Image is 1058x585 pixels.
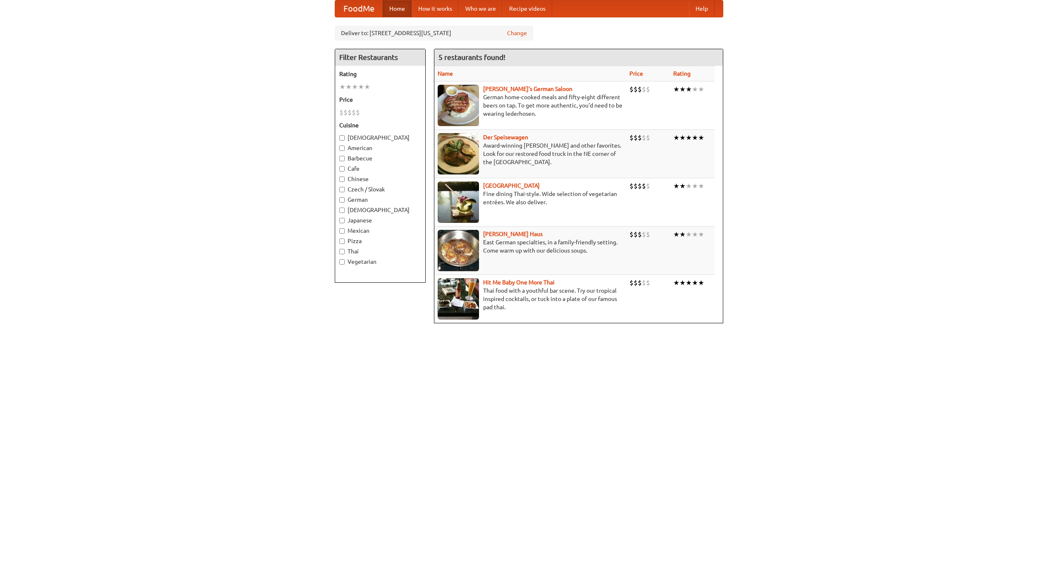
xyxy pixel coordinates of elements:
input: Pizza [339,239,345,244]
li: $ [343,108,348,117]
li: $ [638,230,642,239]
li: $ [642,230,646,239]
p: East German specialties, in a family-friendly setting. Come warm up with our delicious soups. [438,238,623,255]
h5: Rating [339,70,421,78]
a: Name [438,70,453,77]
input: [DEMOGRAPHIC_DATA] [339,135,345,141]
input: Barbecue [339,156,345,161]
label: Cafe [339,165,421,173]
input: Czech / Slovak [339,187,345,192]
li: $ [629,278,634,287]
img: speisewagen.jpg [438,133,479,174]
input: Cafe [339,166,345,172]
img: satay.jpg [438,181,479,223]
li: $ [646,85,650,94]
label: Mexican [339,227,421,235]
li: ★ [679,278,686,287]
li: $ [629,85,634,94]
li: $ [629,181,634,191]
li: ★ [698,85,704,94]
input: Japanese [339,218,345,223]
label: Chinese [339,175,421,183]
p: Thai food with a youthful bar scene. Try our tropical inspired cocktails, or tuck into a plate of... [438,287,623,311]
li: ★ [686,230,692,239]
b: Hit Me Baby One More Thai [483,279,555,286]
a: Help [689,0,715,17]
label: Japanese [339,216,421,224]
img: babythai.jpg [438,278,479,320]
a: [GEOGRAPHIC_DATA] [483,182,540,189]
li: ★ [692,230,698,239]
li: ★ [673,230,679,239]
li: ★ [698,181,704,191]
ng-pluralize: 5 restaurants found! [438,53,505,61]
a: Change [507,29,527,37]
p: German home-cooked meals and fifty-eight different beers on tap. To get more authentic, you'd nee... [438,93,623,118]
li: ★ [679,230,686,239]
a: [PERSON_NAME]'s German Saloon [483,86,572,92]
h4: Filter Restaurants [335,49,425,66]
li: ★ [346,82,352,91]
li: ★ [692,181,698,191]
li: $ [356,108,360,117]
label: German [339,196,421,204]
input: German [339,197,345,203]
li: ★ [698,230,704,239]
img: kohlhaus.jpg [438,230,479,271]
li: ★ [673,181,679,191]
li: ★ [679,181,686,191]
img: esthers.jpg [438,85,479,126]
a: Home [383,0,412,17]
a: FoodMe [335,0,383,17]
li: $ [638,133,642,142]
label: Vegetarian [339,258,421,266]
a: Der Speisewagen [483,134,528,141]
a: How it works [412,0,459,17]
h5: Price [339,96,421,104]
li: ★ [679,133,686,142]
li: $ [629,133,634,142]
li: $ [646,278,650,287]
li: $ [642,85,646,94]
input: Mexican [339,228,345,234]
h5: Cuisine [339,121,421,129]
li: $ [634,85,638,94]
li: ★ [686,85,692,94]
li: $ [638,85,642,94]
b: [PERSON_NAME] Haus [483,231,543,237]
p: Award-winning [PERSON_NAME] and other favorites. Look for our restored food truck in the NE corne... [438,141,623,166]
label: American [339,144,421,152]
a: Rating [673,70,691,77]
li: ★ [686,133,692,142]
div: Deliver to: [STREET_ADDRESS][US_STATE] [335,26,533,41]
li: ★ [692,85,698,94]
li: ★ [686,181,692,191]
p: Fine dining Thai-style. Wide selection of vegetarian entrées. We also deliver. [438,190,623,206]
label: Barbecue [339,154,421,162]
li: $ [638,278,642,287]
li: $ [642,181,646,191]
li: ★ [692,133,698,142]
a: Recipe videos [503,0,552,17]
label: [DEMOGRAPHIC_DATA] [339,206,421,214]
input: Vegetarian [339,259,345,265]
li: $ [646,133,650,142]
li: $ [642,278,646,287]
li: $ [339,108,343,117]
li: $ [348,108,352,117]
li: ★ [358,82,364,91]
li: ★ [339,82,346,91]
li: ★ [364,82,370,91]
input: Thai [339,249,345,254]
li: ★ [692,278,698,287]
input: Chinese [339,177,345,182]
label: Pizza [339,237,421,245]
label: Thai [339,247,421,255]
input: American [339,146,345,151]
li: $ [629,230,634,239]
li: ★ [686,278,692,287]
li: ★ [673,85,679,94]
